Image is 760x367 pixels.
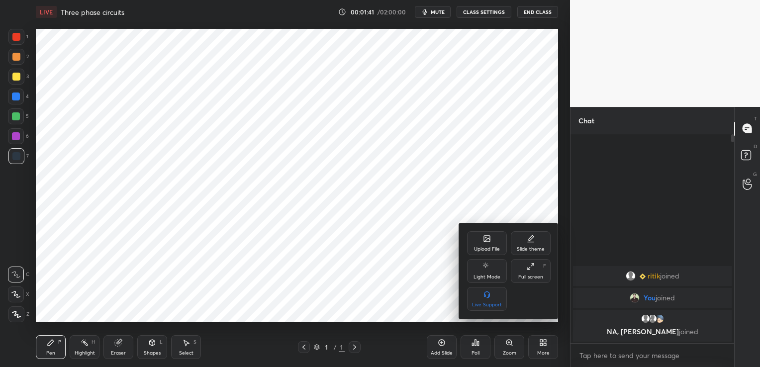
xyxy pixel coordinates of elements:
[518,275,543,279] div: Full screen
[474,275,500,279] div: Light Mode
[472,302,502,307] div: Live Support
[474,247,500,252] div: Upload File
[517,247,545,252] div: Slide theme
[543,264,546,269] div: F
